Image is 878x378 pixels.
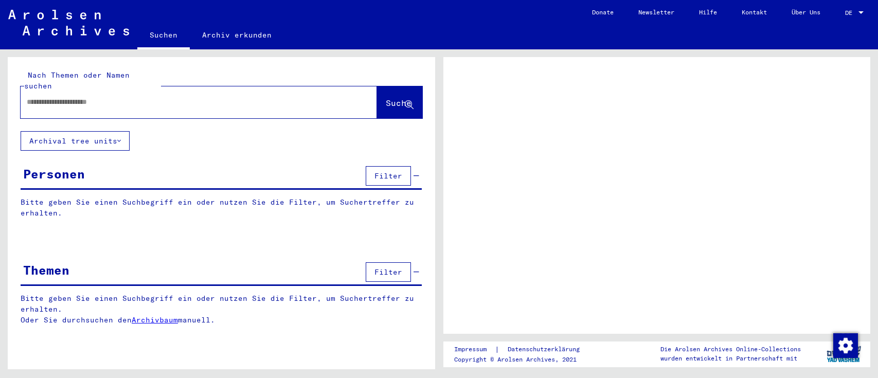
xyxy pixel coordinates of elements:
div: Personen [23,165,85,183]
p: Die Arolsen Archives Online-Collections [660,345,801,354]
img: yv_logo.png [825,341,863,367]
p: Copyright © Arolsen Archives, 2021 [454,355,592,364]
img: Zustimmung ändern [833,333,858,358]
button: Filter [366,262,411,282]
mat-label: Nach Themen oder Namen suchen [24,70,130,91]
a: Suchen [137,23,190,49]
button: Filter [366,166,411,186]
div: Themen [23,261,69,279]
button: Suche [377,86,422,118]
span: Suche [386,98,411,108]
a: Datenschutzerklärung [499,344,592,355]
button: Archival tree units [21,131,130,151]
a: Impressum [454,344,495,355]
img: Arolsen_neg.svg [8,10,129,35]
p: wurden entwickelt in Partnerschaft mit [660,354,801,363]
p: Bitte geben Sie einen Suchbegriff ein oder nutzen Sie die Filter, um Suchertreffer zu erhalten. [21,197,422,219]
a: Archivbaum [132,315,178,325]
span: Filter [374,171,402,181]
span: Filter [374,267,402,277]
div: | [454,344,592,355]
span: DE [845,9,856,16]
a: Archiv erkunden [190,23,284,47]
p: Bitte geben Sie einen Suchbegriff ein oder nutzen Sie die Filter, um Suchertreffer zu erhalten. O... [21,293,422,326]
